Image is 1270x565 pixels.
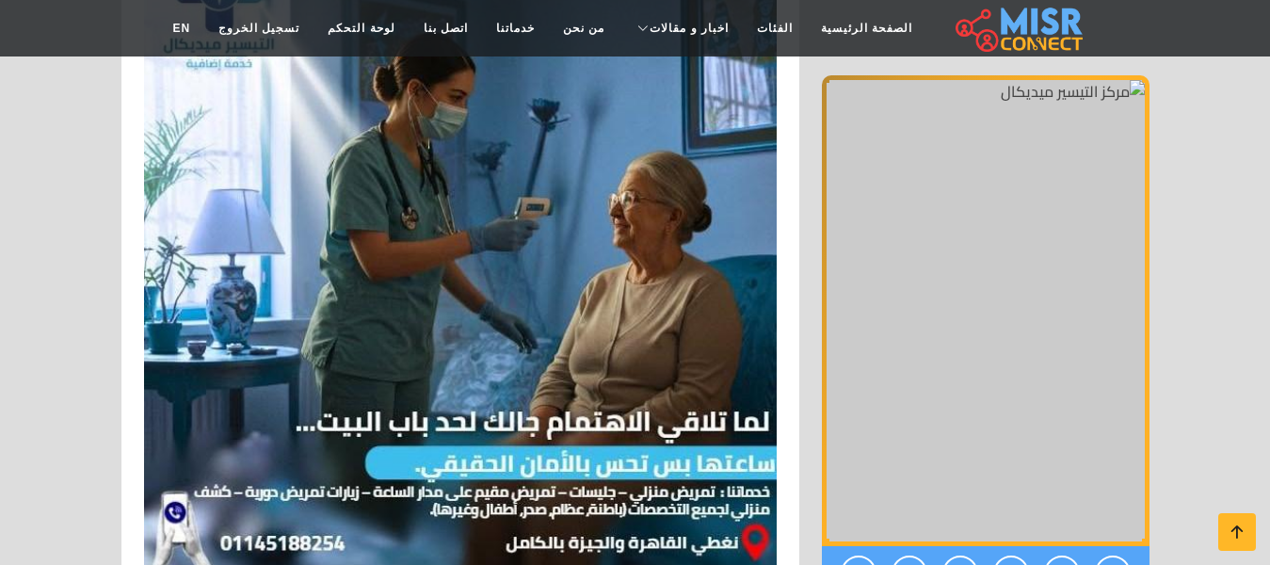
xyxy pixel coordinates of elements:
img: main.misr_connect [956,5,1082,52]
a: اتصل بنا [410,10,482,46]
a: خدماتنا [482,10,549,46]
a: EN [158,10,204,46]
div: 1 / 1 [822,75,1149,546]
a: الصفحة الرئيسية [807,10,926,46]
span: اخبار و مقالات [650,20,729,37]
a: تسجيل الخروج [204,10,313,46]
img: مركز التيسير ميديكال [822,75,1149,546]
a: الفئات [743,10,807,46]
a: لوحة التحكم [313,10,409,46]
a: اخبار و مقالات [619,10,743,46]
a: من نحن [549,10,619,46]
